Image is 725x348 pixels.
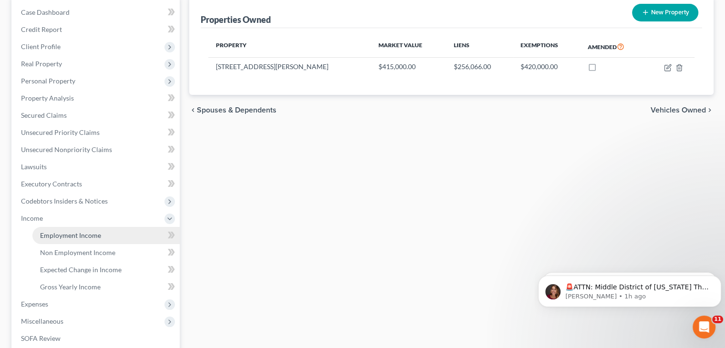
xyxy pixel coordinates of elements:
[189,106,197,114] i: chevron_left
[13,158,180,175] a: Lawsuits
[40,231,101,239] span: Employment Income
[13,90,180,107] a: Property Analysis
[189,106,276,114] button: chevron_left Spouses & Dependents
[446,36,513,58] th: Liens
[21,334,61,342] span: SOFA Review
[21,317,63,325] span: Miscellaneous
[446,58,513,76] td: $256,066.00
[513,58,580,76] td: $420,000.00
[21,163,47,171] span: Lawsuits
[712,316,723,323] span: 11
[706,106,714,114] i: chevron_right
[21,197,108,205] span: Codebtors Insiders & Notices
[580,36,646,58] th: Amended
[651,106,714,114] button: Vehicles Owned chevron_right
[32,278,180,296] a: Gross Yearly Income
[693,316,715,338] iframe: Intercom live chat
[21,94,74,102] span: Property Analysis
[40,266,122,274] span: Expected Change in Income
[201,14,271,25] div: Properties Owned
[208,36,371,58] th: Property
[208,58,371,76] td: [STREET_ADDRESS][PERSON_NAME]
[21,8,70,16] span: Case Dashboard
[13,330,180,347] a: SOFA Review
[21,42,61,51] span: Client Profile
[21,300,48,308] span: Expenses
[40,283,101,291] span: Gross Yearly Income
[21,214,43,222] span: Income
[21,25,62,33] span: Credit Report
[32,227,180,244] a: Employment Income
[197,106,276,114] span: Spouses & Dependents
[21,60,62,68] span: Real Property
[21,111,67,119] span: Secured Claims
[21,180,82,188] span: Executory Contracts
[513,36,580,58] th: Exemptions
[32,244,180,261] a: Non Employment Income
[371,36,446,58] th: Market Value
[534,256,725,322] iframe: Intercom notifications message
[13,21,180,38] a: Credit Report
[21,145,112,154] span: Unsecured Nonpriority Claims
[13,175,180,193] a: Executory Contracts
[13,4,180,21] a: Case Dashboard
[40,248,115,256] span: Non Employment Income
[651,106,706,114] span: Vehicles Owned
[21,77,75,85] span: Personal Property
[371,58,446,76] td: $415,000.00
[13,141,180,158] a: Unsecured Nonpriority Claims
[632,4,698,21] button: New Property
[32,261,180,278] a: Expected Change in Income
[21,128,100,136] span: Unsecured Priority Claims
[13,124,180,141] a: Unsecured Priority Claims
[13,107,180,124] a: Secured Claims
